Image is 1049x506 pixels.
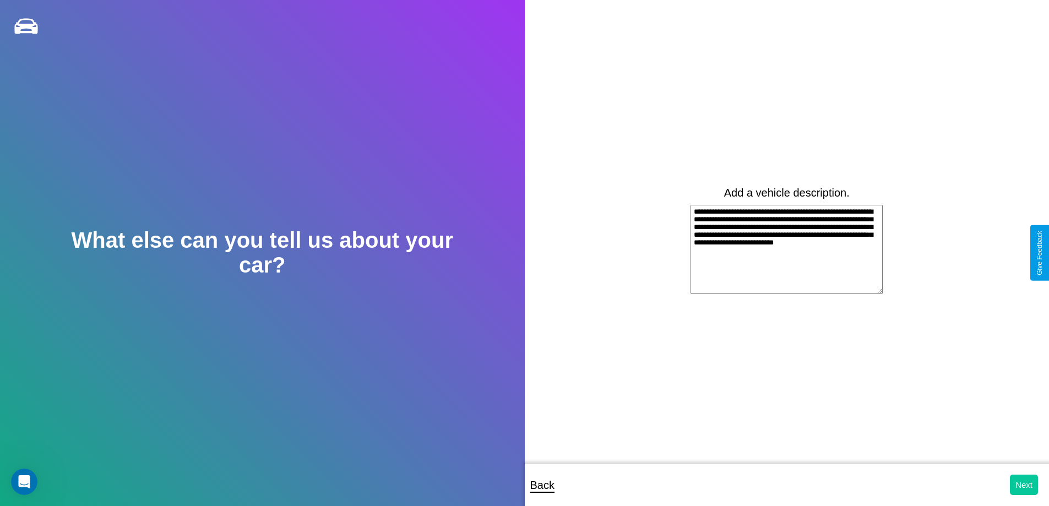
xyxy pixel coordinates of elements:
[1036,231,1043,275] div: Give Feedback
[11,469,37,495] iframe: Intercom live chat
[530,475,555,495] p: Back
[724,187,850,199] label: Add a vehicle description.
[52,228,472,278] h2: What else can you tell us about your car?
[1010,475,1038,495] button: Next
